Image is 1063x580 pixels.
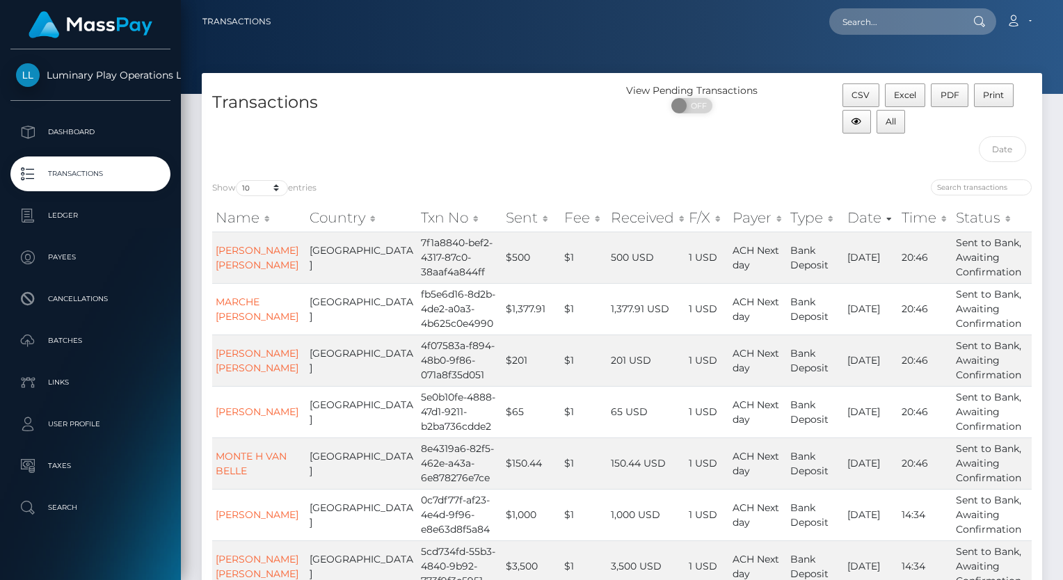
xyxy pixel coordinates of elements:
td: $65 [502,386,561,437]
a: MARCHE [PERSON_NAME] [216,296,298,323]
td: Bank Deposit [787,283,844,335]
td: 1 USD [685,489,729,540]
span: Print [983,90,1004,100]
a: [PERSON_NAME] [PERSON_NAME] [216,244,298,271]
td: 1,000 USD [607,489,685,540]
div: View Pending Transactions [622,83,762,98]
span: ACH Next day [733,347,779,374]
input: Search transactions [931,179,1032,195]
label: Show entries [212,180,317,196]
a: Search [10,490,170,525]
td: Bank Deposit [787,386,844,437]
p: Taxes [16,456,165,476]
td: [DATE] [844,437,897,489]
td: 1 USD [685,386,729,437]
a: Batches [10,323,170,358]
td: $1,000 [502,489,561,540]
td: $150.44 [502,437,561,489]
p: Ledger [16,205,165,226]
a: Payees [10,240,170,275]
td: 1 USD [685,283,729,335]
p: Transactions [16,163,165,184]
td: Bank Deposit [787,232,844,283]
td: 1 USD [685,335,729,386]
p: Links [16,372,165,393]
span: ACH Next day [733,398,779,426]
td: 500 USD [607,232,685,283]
td: [GEOGRAPHIC_DATA] [306,437,417,489]
button: Column visibility [842,110,871,134]
button: PDF [931,83,968,107]
td: fb5e6d16-8d2b-4de2-a0a3-4b625c0e4990 [417,283,502,335]
td: Sent to Bank, Awaiting Confirmation [952,283,1032,335]
td: [DATE] [844,489,897,540]
img: MassPay Logo [29,11,152,38]
td: 20:46 [898,335,952,386]
p: Payees [16,247,165,268]
span: ACH Next day [733,244,779,271]
td: 1,377.91 USD [607,283,685,335]
td: $1 [561,489,607,540]
td: 20:46 [898,386,952,437]
td: Sent to Bank, Awaiting Confirmation [952,335,1032,386]
a: Transactions [10,156,170,191]
td: $1 [561,232,607,283]
td: Bank Deposit [787,437,844,489]
td: Sent to Bank, Awaiting Confirmation [952,232,1032,283]
h4: Transactions [212,90,612,115]
td: [GEOGRAPHIC_DATA] [306,335,417,386]
td: Sent to Bank, Awaiting Confirmation [952,437,1032,489]
span: CSV [852,90,870,100]
td: Bank Deposit [787,489,844,540]
th: Date: activate to sort column ascending [844,204,897,232]
span: OFF [679,98,714,113]
th: Fee: activate to sort column ascending [561,204,607,232]
th: Payer: activate to sort column ascending [729,204,787,232]
span: ACH Next day [733,553,779,580]
td: [GEOGRAPHIC_DATA] [306,232,417,283]
td: [DATE] [844,232,897,283]
p: Batches [16,330,165,351]
td: 0c7df77f-af23-4e4d-9f96-e8e63d8f5a84 [417,489,502,540]
a: [PERSON_NAME] [PERSON_NAME] [216,347,298,374]
td: Bank Deposit [787,335,844,386]
input: Search... [829,8,960,35]
td: 1 USD [685,437,729,489]
a: Dashboard [10,115,170,150]
p: Search [16,497,165,518]
img: Luminary Play Operations Limited [16,63,40,87]
td: 65 USD [607,386,685,437]
td: 150.44 USD [607,437,685,489]
a: Cancellations [10,282,170,316]
td: [GEOGRAPHIC_DATA] [306,283,417,335]
a: Taxes [10,449,170,483]
input: Date filter [979,136,1026,162]
td: $1,377.91 [502,283,561,335]
button: Excel [885,83,926,107]
a: [PERSON_NAME] [216,405,298,418]
span: ACH Next day [733,501,779,529]
a: Ledger [10,198,170,233]
td: Sent to Bank, Awaiting Confirmation [952,489,1032,540]
p: Cancellations [16,289,165,309]
th: Time: activate to sort column ascending [898,204,952,232]
a: [PERSON_NAME] [PERSON_NAME] [216,553,298,580]
td: 4f07583a-f894-48b0-9f86-071a8f35d051 [417,335,502,386]
span: Excel [894,90,916,100]
a: MONTE H VAN BELLE [216,450,287,477]
select: Showentries [236,180,288,196]
th: Country: activate to sort column ascending [306,204,417,232]
th: Sent: activate to sort column ascending [502,204,561,232]
td: [DATE] [844,386,897,437]
td: [DATE] [844,335,897,386]
span: Luminary Play Operations Limited [10,69,170,81]
a: User Profile [10,407,170,442]
a: [PERSON_NAME] [216,508,298,521]
button: Print [974,83,1014,107]
td: [GEOGRAPHIC_DATA] [306,386,417,437]
span: ACH Next day [733,296,779,323]
td: 5e0b10fe-4888-47d1-9211-b2ba736cdde2 [417,386,502,437]
span: ACH Next day [733,450,779,477]
td: $1 [561,437,607,489]
span: PDF [941,90,959,100]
